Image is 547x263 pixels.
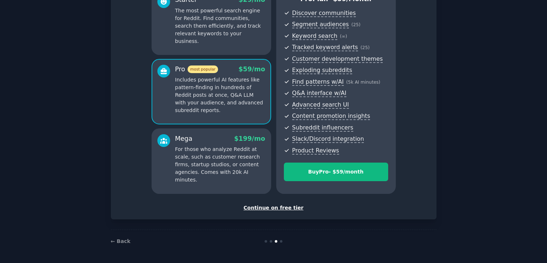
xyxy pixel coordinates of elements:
span: Discover communities [292,9,356,17]
span: ( 25 ) [351,22,361,27]
span: Product Reviews [292,147,339,155]
span: ( 5k AI minutes ) [346,80,381,85]
div: Mega [175,134,193,143]
span: ( ∞ ) [340,34,347,39]
span: Q&A interface w/AI [292,89,346,97]
p: The most powerful search engine for Reddit. Find communities, search them efficiently, and track ... [175,7,265,45]
span: Keyword search [292,32,338,40]
p: Includes powerful AI features like pattern-finding in hundreds of Reddit posts at once, Q&A LLM w... [175,76,265,114]
div: Pro [175,65,218,74]
span: Advanced search UI [292,101,349,109]
p: For those who analyze Reddit at scale, such as customer research firms, startup studios, or conte... [175,146,265,184]
span: Segment audiences [292,21,349,28]
span: Exploding subreddits [292,67,352,74]
span: ( 25 ) [361,45,370,50]
span: Tracked keyword alerts [292,44,358,51]
span: $ 59 /mo [238,65,265,73]
span: most popular [188,65,218,73]
div: Buy Pro - $ 59 /month [284,168,388,176]
a: ← Back [111,238,130,244]
button: BuyPro- $59/month [284,163,388,181]
span: $ 199 /mo [234,135,265,142]
span: Content promotion insights [292,112,370,120]
span: Subreddit influencers [292,124,353,132]
div: Continue on free tier [118,204,429,212]
span: Find patterns w/AI [292,78,344,86]
span: Slack/Discord integration [292,135,364,143]
span: Customer development themes [292,55,383,63]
